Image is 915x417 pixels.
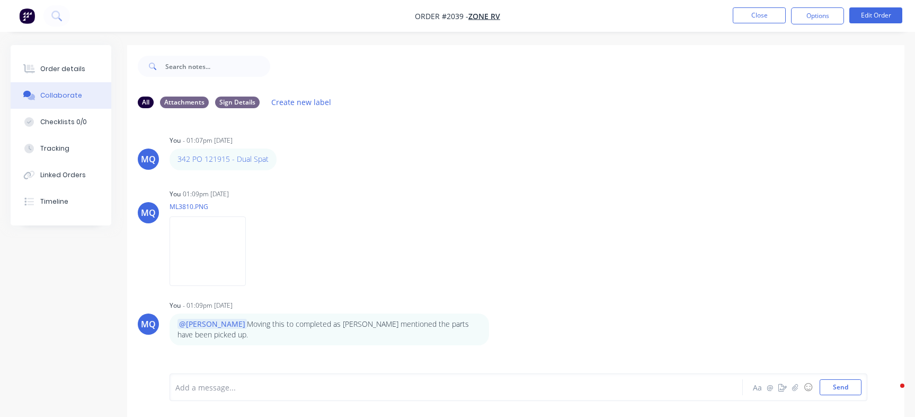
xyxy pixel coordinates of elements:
div: You [170,136,181,145]
div: You [170,301,181,310]
div: MQ [141,153,156,166]
div: - 01:09pm [DATE] [183,301,233,310]
div: - 01:07pm [DATE] [183,136,233,145]
button: Options [791,7,844,24]
button: Create new label [266,95,337,109]
div: All [138,97,154,108]
div: Tracking [40,144,69,153]
div: MQ [141,206,156,219]
button: Close [733,7,786,23]
div: 01:09pm [DATE] [183,189,229,199]
div: You [170,189,181,199]
input: Search notes... [165,56,270,77]
span: @[PERSON_NAME] [177,319,247,329]
button: Send [820,379,861,395]
button: Aa [751,381,763,394]
p: Moving this to completed as [PERSON_NAME] mentioned the parts have been picked up. [177,319,481,341]
div: Timeline [40,197,68,206]
p: ML3810.PNG [170,202,256,211]
div: Checklists 0/0 [40,117,87,127]
button: Checklists 0/0 [11,109,111,135]
span: Order #2039 - [415,11,468,21]
button: Collaborate [11,82,111,109]
div: Collaborate [40,91,82,100]
button: ☺ [802,381,814,394]
div: MQ [141,318,156,331]
div: Sign Details [215,97,260,108]
button: Timeline [11,188,111,215]
img: Factory [19,8,35,24]
button: Edit Order [849,7,902,23]
button: Tracking [11,135,111,162]
a: Zone RV [468,11,500,21]
button: @ [763,381,776,394]
button: Order details [11,56,111,82]
div: Linked Orders [40,170,86,180]
button: Linked Orders [11,162,111,188]
iframe: Intercom live chat [879,381,904,406]
div: Attachments [160,97,209,108]
a: 342 PO 121915 - Dual Spat [177,154,269,164]
div: Order details [40,64,85,74]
